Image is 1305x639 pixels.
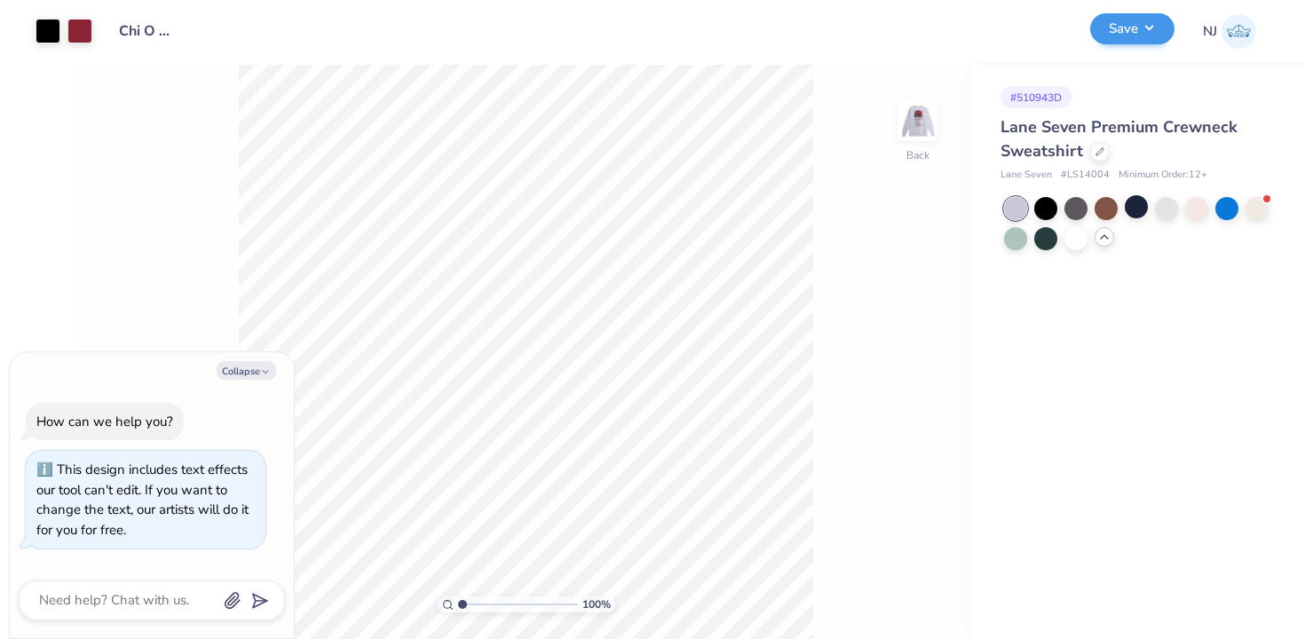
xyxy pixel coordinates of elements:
button: Save [1090,13,1174,44]
span: 100 % [582,596,611,612]
input: Untitled Design [106,13,193,49]
span: NJ [1203,21,1217,42]
span: Lane Seven Premium Crewneck Sweatshirt [1000,116,1238,162]
img: Back [900,103,936,138]
span: Lane Seven [1000,168,1052,183]
div: How can we help you? [36,413,173,430]
img: Nick Johnson [1222,14,1256,49]
div: # 510943D [1000,86,1072,108]
span: Minimum Order: 12 + [1119,168,1207,183]
span: # LS14004 [1061,168,1110,183]
button: Collapse [217,361,276,380]
div: This design includes text effects our tool can't edit. If you want to change the text, our artist... [36,461,249,539]
div: Back [906,147,929,163]
a: NJ [1203,14,1256,49]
